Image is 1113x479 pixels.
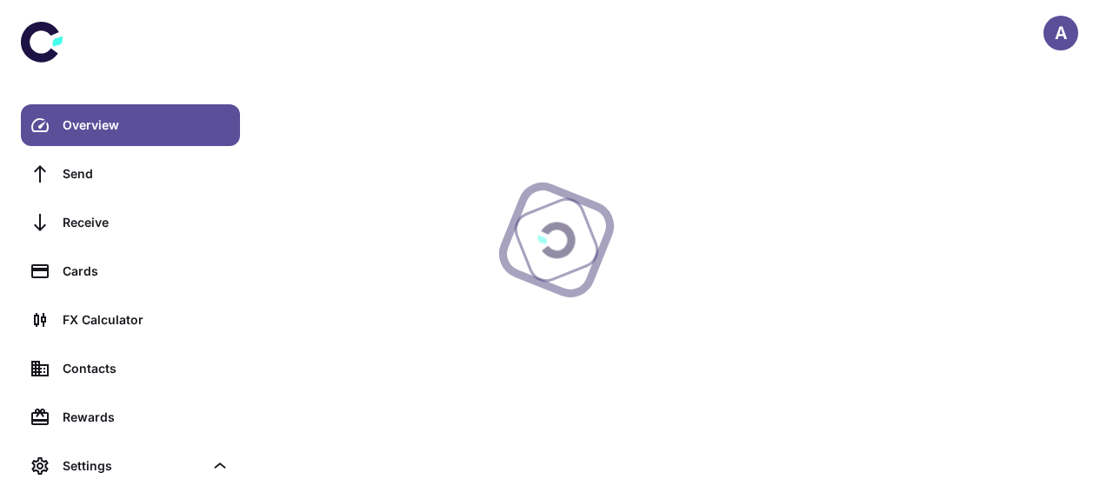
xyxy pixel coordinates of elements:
div: Cards [63,262,230,281]
a: Contacts [21,348,240,389]
a: Cards [21,250,240,292]
div: Rewards [63,408,230,427]
div: FX Calculator [63,310,230,329]
button: A [1043,16,1078,50]
div: Overview [63,116,230,135]
a: FX Calculator [21,299,240,341]
a: Receive [21,202,240,243]
div: Send [63,164,230,183]
div: Contacts [63,359,230,378]
a: Send [21,153,240,195]
a: Overview [21,104,240,146]
div: Receive [63,213,230,232]
div: Settings [63,456,203,476]
a: Rewards [21,396,240,438]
